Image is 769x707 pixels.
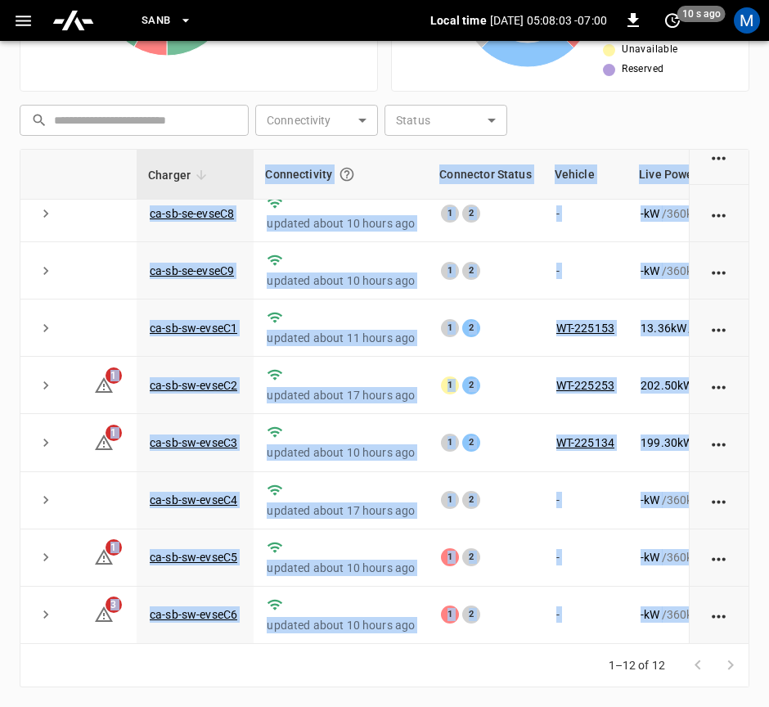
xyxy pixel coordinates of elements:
[462,262,480,280] div: 2
[709,435,730,451] div: action cell options
[641,320,686,336] p: 13.36 kW
[332,160,362,189] button: Connection between the charger and our software.
[641,205,735,222] div: / 360 kW
[34,545,58,570] button: expand row
[150,379,237,392] a: ca-sb-sw-evseC2
[641,549,735,565] div: / 360 kW
[622,61,663,78] span: Reserved
[142,11,171,30] span: SanB
[641,492,659,508] p: - kW
[709,320,730,336] div: action cell options
[150,322,237,335] a: ca-sb-sw-evseC1
[94,550,114,563] a: 1
[150,493,237,507] a: ca-sb-sw-evseC4
[441,434,459,452] div: 1
[462,205,480,223] div: 2
[677,6,726,22] span: 10 s ago
[441,376,459,394] div: 1
[709,377,730,394] div: action cell options
[543,242,627,299] td: -
[709,263,730,279] div: action cell options
[734,7,760,34] div: profile-icon
[641,377,693,394] p: 202.50 kW
[267,387,415,403] p: updated about 17 hours ago
[543,472,627,529] td: -
[430,12,487,29] p: Local time
[441,205,459,223] div: 1
[622,42,677,58] span: Unavailable
[34,201,58,226] button: expand row
[462,376,480,394] div: 2
[34,430,58,455] button: expand row
[641,263,659,279] p: - kW
[106,367,122,384] span: 1
[441,491,459,509] div: 1
[148,165,212,185] span: Charger
[34,316,58,340] button: expand row
[94,607,114,620] a: 3
[94,378,114,391] a: 1
[428,150,542,200] th: Connector Status
[267,560,415,576] p: updated about 10 hours ago
[543,185,627,242] td: -
[34,602,58,627] button: expand row
[462,548,480,566] div: 2
[135,5,199,37] button: SanB
[441,262,459,280] div: 1
[543,529,627,587] td: -
[709,205,730,222] div: action cell options
[709,606,730,623] div: action cell options
[709,148,730,164] div: action cell options
[543,150,627,200] th: Vehicle
[267,617,415,633] p: updated about 10 hours ago
[641,606,735,623] div: / 360 kW
[641,320,735,336] div: / 360 kW
[106,425,122,441] span: 1
[441,548,459,566] div: 1
[462,319,480,337] div: 2
[641,606,659,623] p: - kW
[267,444,415,461] p: updated about 10 hours ago
[52,5,95,36] img: ampcontrol.io logo
[462,606,480,624] div: 2
[150,436,237,449] a: ca-sb-sw-evseC3
[641,435,735,451] div: / 360 kW
[641,263,735,279] div: / 360 kW
[94,435,114,448] a: 1
[556,436,614,449] a: WT-225134
[34,259,58,283] button: expand row
[267,502,415,519] p: updated about 17 hours ago
[641,549,659,565] p: - kW
[150,207,234,220] a: ca-sb-se-evseC8
[609,657,666,673] p: 1–12 of 12
[106,539,122,556] span: 1
[34,373,58,398] button: expand row
[641,377,735,394] div: / 360 kW
[709,549,730,565] div: action cell options
[441,606,459,624] div: 1
[267,272,415,289] p: updated about 10 hours ago
[462,491,480,509] div: 2
[641,205,659,222] p: - kW
[267,215,415,232] p: updated about 10 hours ago
[627,150,749,200] th: Live Power
[150,608,237,621] a: ca-sb-sw-evseC6
[556,379,614,392] a: WT-225253
[462,434,480,452] div: 2
[556,322,614,335] a: WT-225153
[265,160,416,189] div: Connectivity
[490,12,607,29] p: [DATE] 05:08:03 -07:00
[106,597,122,613] span: 3
[441,319,459,337] div: 1
[641,435,693,451] p: 199.30 kW
[34,488,58,512] button: expand row
[150,551,237,564] a: ca-sb-sw-evseC5
[543,587,627,644] td: -
[150,264,234,277] a: ca-sb-se-evseC9
[641,492,735,508] div: / 360 kW
[659,7,686,34] button: set refresh interval
[709,492,730,508] div: action cell options
[267,330,415,346] p: updated about 11 hours ago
